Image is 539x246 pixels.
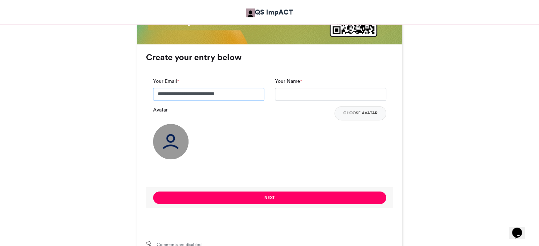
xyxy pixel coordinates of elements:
[246,7,293,17] a: QS ImpACT
[153,78,179,85] label: Your Email
[153,106,168,114] label: Avatar
[153,124,189,159] img: user_circle.png
[146,53,393,62] h3: Create your entry below
[153,191,386,204] button: Next
[509,218,532,239] iframe: chat widget
[246,8,255,17] img: QS ImpACT QS ImpACT
[275,78,302,85] label: Your Name
[335,106,386,120] button: Choose Avatar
